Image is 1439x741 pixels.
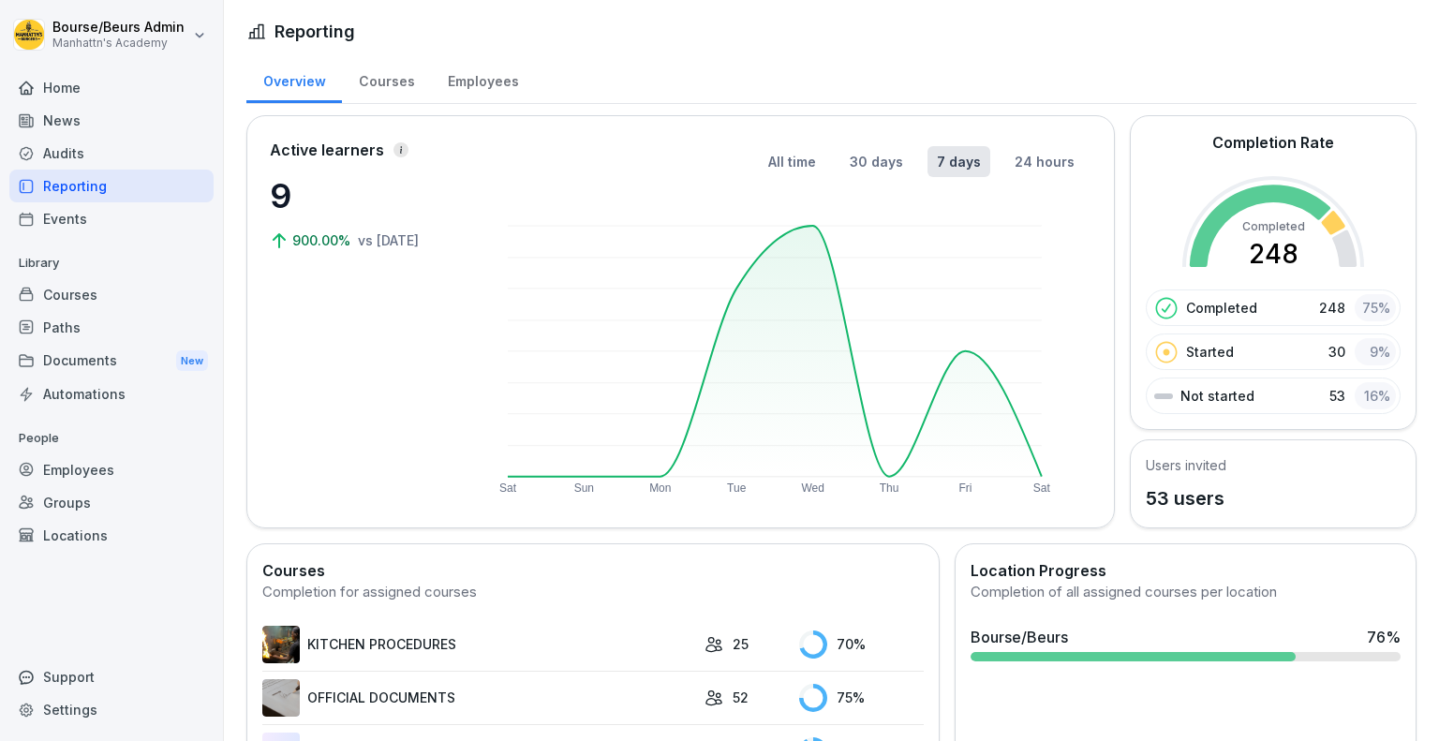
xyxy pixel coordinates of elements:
p: vs [DATE] [358,230,419,250]
div: 70 % [799,630,924,659]
p: 248 [1319,298,1345,318]
p: Started [1186,342,1234,362]
a: Reporting [9,170,214,202]
text: Wed [802,482,824,495]
a: Automations [9,378,214,410]
a: Overview [246,55,342,103]
button: All time [759,146,825,177]
p: Bourse/Beurs Admin [52,20,185,36]
div: Bourse/Beurs [971,626,1068,648]
img: cg5lo66e1g15nr59ub5pszec.png [262,626,300,663]
p: Completed [1186,298,1257,318]
a: Home [9,71,214,104]
p: Library [9,248,214,278]
a: OFFICIAL DOCUMENTS [262,679,695,717]
p: Manhattn's Academy [52,37,185,50]
h2: Completion Rate [1212,131,1334,154]
h5: Users invited [1146,455,1226,475]
p: 25 [733,634,749,654]
text: Thu [880,482,899,495]
h2: Location Progress [971,559,1401,582]
p: 9 [270,170,457,221]
a: KITCHEN PROCEDURES [262,626,695,663]
button: 30 days [840,146,912,177]
p: 52 [733,688,749,707]
a: Settings [9,693,214,726]
a: Employees [9,453,214,486]
text: Sat [1034,482,1052,495]
p: Active learners [270,139,384,161]
img: ejac0nauwq8k5t72z492sf9q.png [262,679,300,717]
a: Events [9,202,214,235]
a: Bourse/Beurs76% [963,618,1408,669]
a: DocumentsNew [9,344,214,378]
button: 7 days [927,146,990,177]
p: 53 users [1146,484,1226,512]
text: Fri [959,482,972,495]
p: 30 [1328,342,1345,362]
h1: Reporting [274,19,355,44]
h2: Courses [262,559,924,582]
a: Groups [9,486,214,519]
p: 900.00% [292,230,354,250]
div: Support [9,660,214,693]
div: 16 % [1355,382,1396,409]
div: 75 % [799,684,924,712]
div: 76 % [1367,626,1401,648]
p: Not started [1180,386,1254,406]
a: News [9,104,214,137]
div: Documents [9,344,214,378]
div: 9 % [1355,338,1396,365]
a: Courses [9,278,214,311]
text: Tue [727,482,747,495]
div: New [176,350,208,372]
a: Employees [431,55,535,103]
a: Courses [342,55,431,103]
a: Locations [9,519,214,552]
text: Sun [574,482,594,495]
text: Mon [649,482,671,495]
text: Sat [499,482,517,495]
a: Paths [9,311,214,344]
div: 75 % [1355,294,1396,321]
p: People [9,423,214,453]
a: Audits [9,137,214,170]
button: 24 hours [1005,146,1084,177]
p: 53 [1329,386,1345,406]
div: Completion for assigned courses [262,582,924,603]
div: Completion of all assigned courses per location [971,582,1401,603]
